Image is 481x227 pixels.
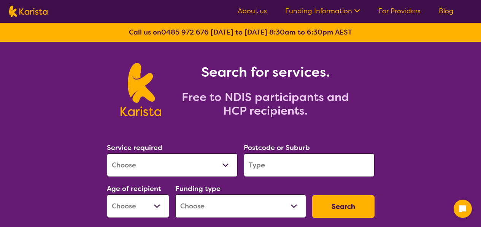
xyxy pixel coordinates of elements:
[244,153,375,177] input: Type
[107,143,162,152] label: Service required
[170,90,360,118] h2: Free to NDIS participants and HCP recipients.
[175,184,221,193] label: Funding type
[238,6,267,16] a: About us
[107,184,161,193] label: Age of recipient
[439,6,454,16] a: Blog
[312,195,375,218] button: Search
[121,63,161,116] img: Karista logo
[244,143,310,152] label: Postcode or Suburb
[378,6,421,16] a: For Providers
[129,28,352,37] b: Call us on [DATE] to [DATE] 8:30am to 6:30pm AEST
[170,63,360,81] h1: Search for services.
[161,28,209,37] a: 0485 972 676
[285,6,360,16] a: Funding Information
[9,6,48,17] img: Karista logo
